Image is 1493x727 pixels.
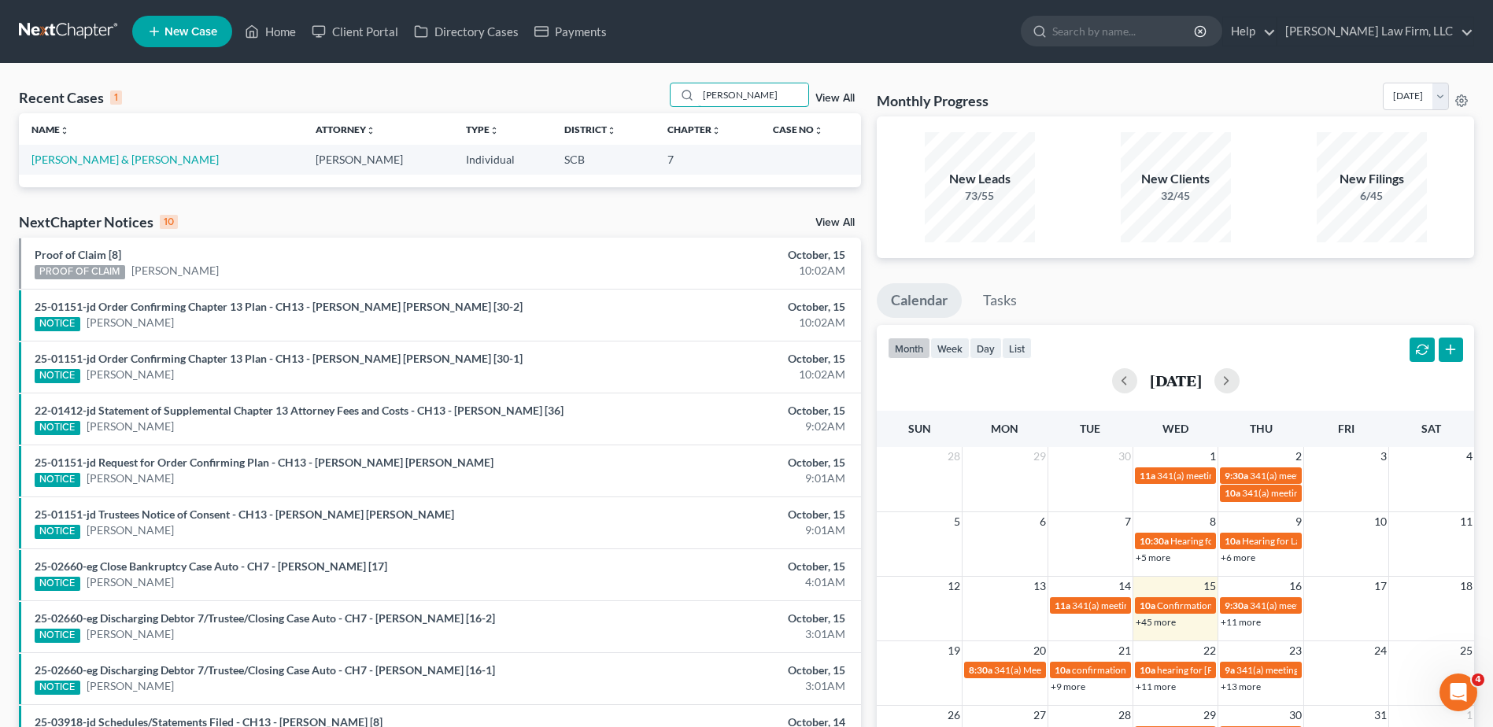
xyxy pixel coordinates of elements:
[1157,600,1337,611] span: Confirmation Hearing for [PERSON_NAME]
[969,283,1031,318] a: Tasks
[1458,641,1474,660] span: 25
[366,126,375,135] i: unfold_more
[586,403,845,419] div: October, 15
[1458,577,1474,596] span: 18
[1150,372,1202,389] h2: [DATE]
[35,577,80,591] div: NOTICE
[1140,664,1155,676] span: 10a
[1140,470,1155,482] span: 11a
[35,559,387,573] a: 25-02660-eg Close Bankruptcy Case Auto - CH7 - [PERSON_NAME] [17]
[1157,664,1278,676] span: hearing for [PERSON_NAME]
[466,124,499,135] a: Typeunfold_more
[160,215,178,229] div: 10
[552,145,655,174] td: SCB
[1250,422,1273,435] span: Thu
[1465,447,1474,466] span: 4
[1317,188,1427,204] div: 6/45
[952,512,962,531] span: 5
[35,611,495,625] a: 25-02660-eg Discharging Debtor 7/Trustee/Closing Case Auto - CH7 - [PERSON_NAME] [16-2]
[110,90,122,105] div: 1
[607,126,616,135] i: unfold_more
[60,126,69,135] i: unfold_more
[1439,673,1477,711] iframe: Intercom live chat
[946,577,962,596] span: 12
[564,124,616,135] a: Districtunfold_more
[814,126,823,135] i: unfold_more
[1223,17,1276,46] a: Help
[1072,664,1332,676] span: confirmation hearing for [PERSON_NAME] & [PERSON_NAME]
[994,664,1198,676] span: 341(a) Meeting of Creditors for [PERSON_NAME]
[1051,681,1085,692] a: +9 more
[1373,641,1388,660] span: 24
[586,662,845,678] div: October, 15
[1140,600,1155,611] span: 10a
[35,352,523,365] a: 25-01151-jd Order Confirming Chapter 13 Plan - CH13 - [PERSON_NAME] [PERSON_NAME] [30-1]
[1225,664,1235,676] span: 9a
[35,265,125,279] div: PROOF OF CLAIM
[1136,616,1176,628] a: +45 more
[1117,706,1133,725] span: 28
[527,17,615,46] a: Payments
[586,419,845,434] div: 9:02AM
[1038,512,1048,531] span: 6
[1225,535,1240,547] span: 10a
[1373,512,1388,531] span: 10
[1157,470,1309,482] span: 341(a) meeting for [PERSON_NAME]
[164,26,217,38] span: New Case
[1072,600,1307,611] span: 341(a) meeting for [PERSON_NAME] & [PERSON_NAME]
[1117,447,1133,466] span: 30
[316,124,375,135] a: Attorneyunfold_more
[19,88,122,107] div: Recent Cases
[1250,600,1402,611] span: 341(a) meeting for [PERSON_NAME]
[586,351,845,367] div: October, 15
[1202,706,1218,725] span: 29
[1236,664,1388,676] span: 341(a) meeting for [PERSON_NAME]
[667,124,721,135] a: Chapterunfold_more
[586,455,845,471] div: October, 15
[1288,641,1303,660] span: 23
[1117,577,1133,596] span: 14
[237,17,304,46] a: Home
[1221,681,1261,692] a: +13 more
[925,170,1035,188] div: New Leads
[711,126,721,135] i: unfold_more
[1338,422,1354,435] span: Fri
[453,145,552,174] td: Individual
[1121,170,1231,188] div: New Clients
[35,629,80,643] div: NOTICE
[586,574,845,590] div: 4:01AM
[586,367,845,382] div: 10:02AM
[87,522,174,538] a: [PERSON_NAME]
[586,678,845,694] div: 3:01AM
[773,124,823,135] a: Case Nounfold_more
[1117,641,1133,660] span: 21
[406,17,527,46] a: Directory Cases
[970,338,1002,359] button: day
[87,315,174,330] a: [PERSON_NAME]
[586,471,845,486] div: 9:01AM
[1373,706,1388,725] span: 31
[946,447,962,466] span: 28
[31,153,219,166] a: [PERSON_NAME] & [PERSON_NAME]
[490,126,499,135] i: unfold_more
[1373,577,1388,596] span: 17
[815,217,855,228] a: View All
[586,626,845,642] div: 3:01AM
[586,247,845,263] div: October, 15
[1170,535,1377,547] span: Hearing for [PERSON_NAME] & [PERSON_NAME]
[1121,188,1231,204] div: 32/45
[1288,577,1303,596] span: 16
[303,145,453,174] td: [PERSON_NAME]
[19,212,178,231] div: NextChapter Notices
[87,471,174,486] a: [PERSON_NAME]
[1080,422,1100,435] span: Tue
[1123,512,1133,531] span: 7
[1162,422,1188,435] span: Wed
[1208,447,1218,466] span: 1
[304,17,406,46] a: Client Portal
[1250,470,1402,482] span: 341(a) meeting for [PERSON_NAME]
[31,124,69,135] a: Nameunfold_more
[1225,600,1248,611] span: 9:30a
[1317,170,1427,188] div: New Filings
[586,522,845,538] div: 9:01AM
